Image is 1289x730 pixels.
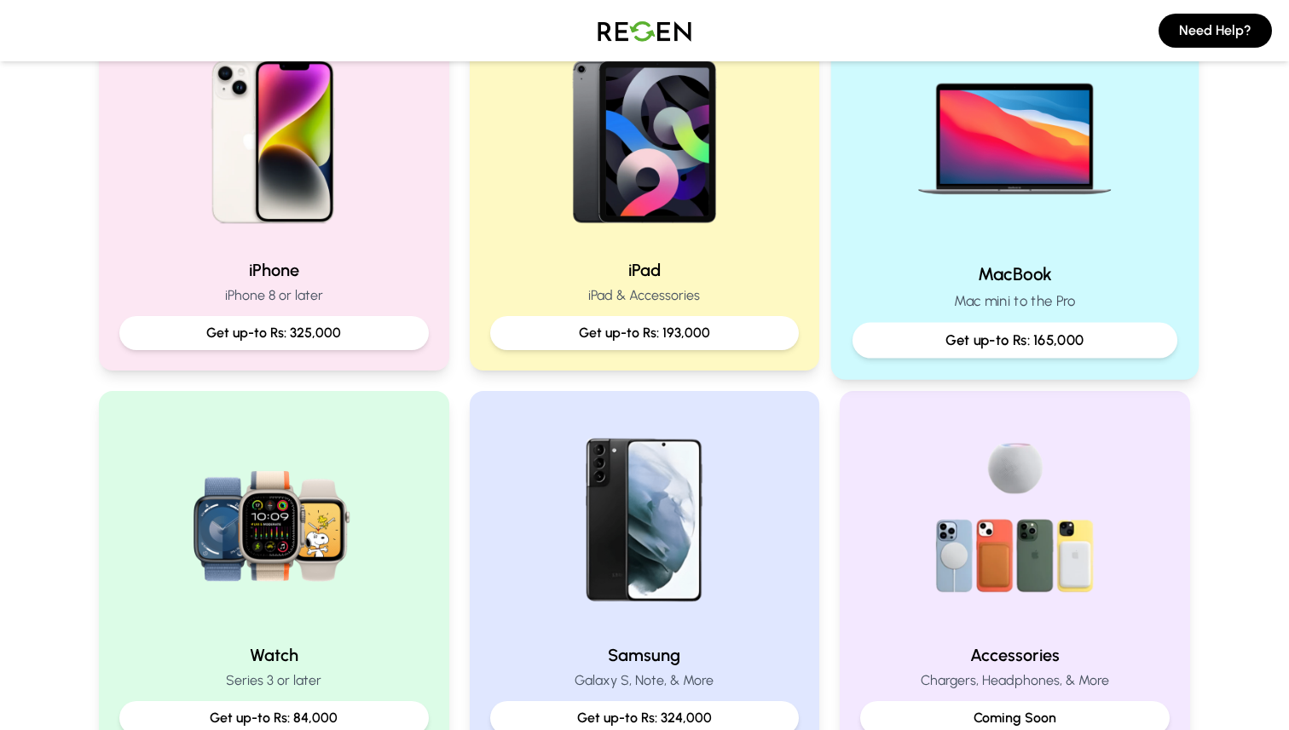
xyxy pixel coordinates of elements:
[853,262,1177,286] h2: MacBook
[490,643,800,667] h2: Samsung
[490,670,800,691] p: Galaxy S, Note, & More
[490,285,800,306] p: iPad & Accessories
[119,670,429,691] p: Series 3 or later
[867,330,1163,351] p: Get up-to Rs: 165,000
[133,708,415,728] p: Get up-to Rs: 84,000
[900,19,1130,248] img: MacBook
[906,411,1124,629] img: Accessories
[853,290,1177,312] p: Mac mini to the Pro
[874,708,1156,728] p: Coming Soon
[165,411,383,629] img: Watch
[860,643,1170,667] h2: Accessories
[504,708,786,728] p: Get up-to Rs: 324,000
[535,26,754,244] img: iPad
[504,323,786,343] p: Get up-to Rs: 193,000
[165,26,383,244] img: iPhone
[490,258,800,282] h2: iPad
[119,258,429,282] h2: iPhone
[119,285,429,306] p: iPhone 8 or later
[119,643,429,667] h2: Watch
[1159,14,1272,48] button: Need Help?
[133,323,415,343] p: Get up-to Rs: 325,000
[860,670,1170,691] p: Chargers, Headphones, & More
[535,411,754,629] img: Samsung
[585,7,704,55] img: Logo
